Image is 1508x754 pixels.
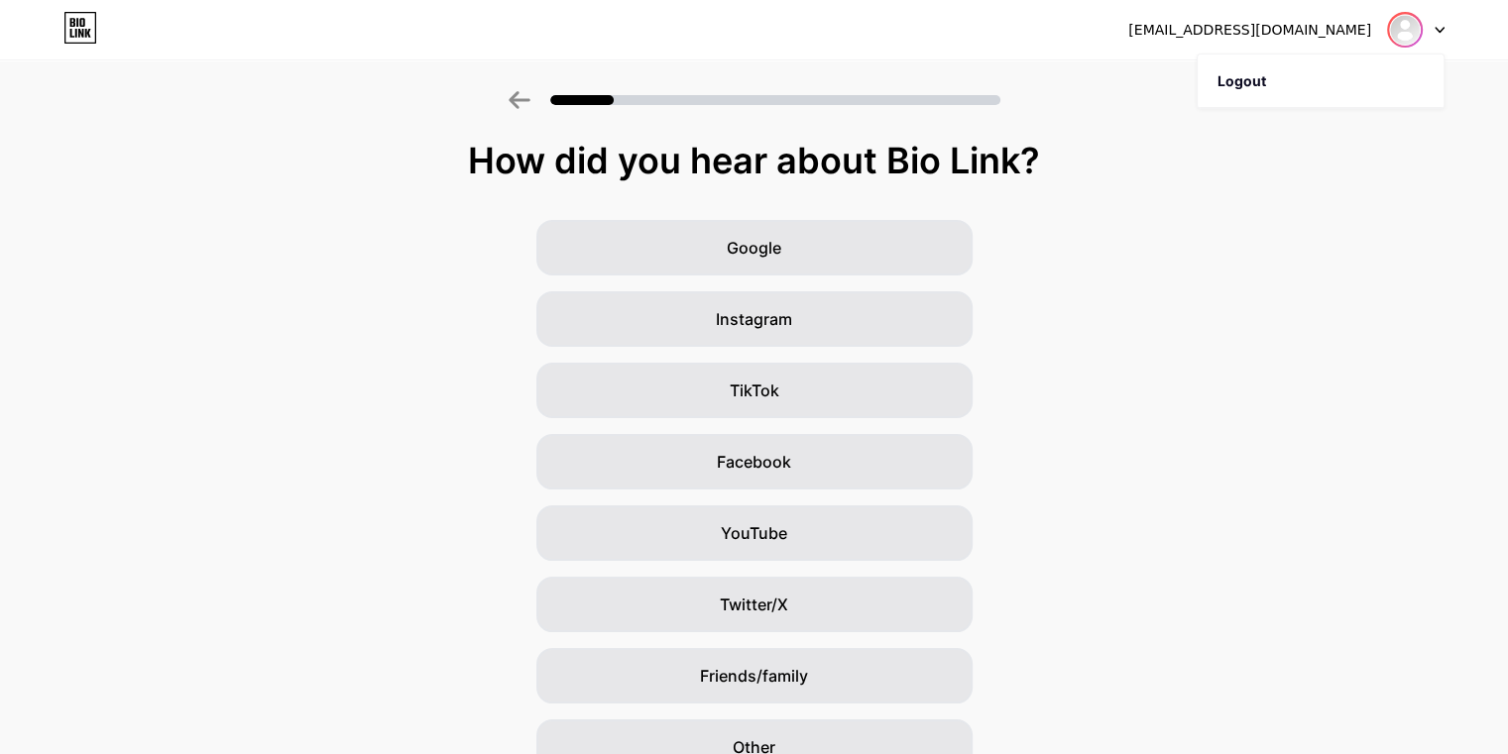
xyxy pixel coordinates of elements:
img: AlamBatu Group [1389,14,1421,46]
span: TikTok [730,378,779,402]
span: YouTube [721,521,787,545]
div: How did you hear about Bio Link? [10,141,1498,180]
span: Twitter/X [720,592,788,616]
span: Friends/family [700,664,808,688]
div: [EMAIL_ADDRESS][DOMAIN_NAME] [1128,20,1371,41]
li: Logout [1198,54,1444,108]
span: Google [727,236,781,260]
span: Instagram [716,307,792,331]
span: Facebook [717,450,791,474]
